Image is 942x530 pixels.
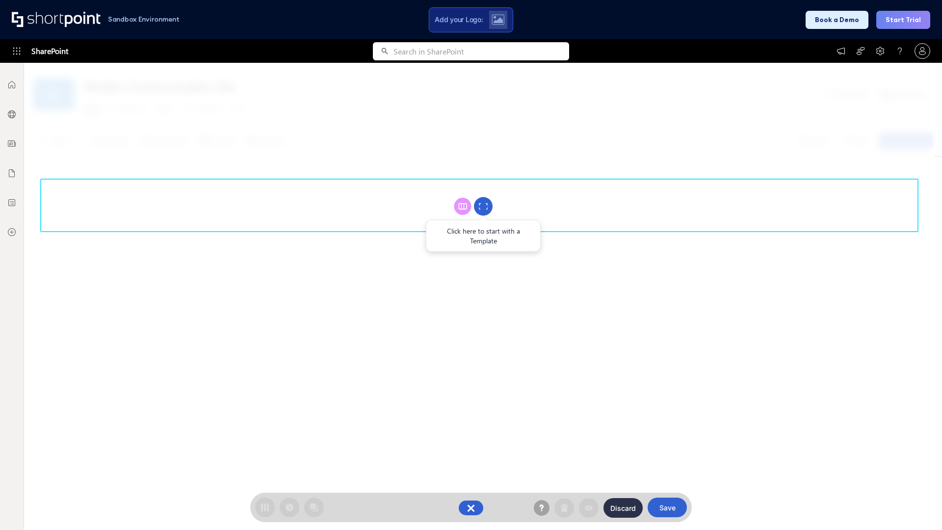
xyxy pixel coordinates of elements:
[876,11,930,29] button: Start Trial
[393,42,569,60] input: Search in SharePoint
[31,39,68,63] span: SharePoint
[648,498,687,517] button: Save
[435,15,483,24] span: Add your Logo:
[806,11,868,29] button: Book a Demo
[893,483,942,530] iframe: Chat Widget
[603,498,643,518] button: Discard
[492,14,504,25] img: Upload logo
[108,17,180,22] h1: Sandbox Environment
